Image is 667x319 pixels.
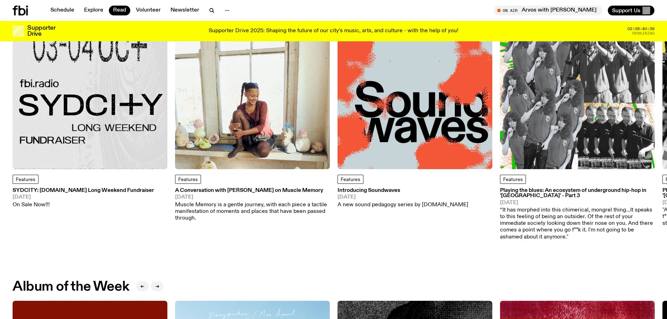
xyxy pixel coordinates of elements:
[13,280,129,293] h2: Album of the Week
[46,6,78,15] a: Schedule
[500,200,655,206] span: [DATE]
[13,188,154,208] a: SYDCITY: [DOMAIN_NAME] Long Weekend Fundraiser[DATE]On Sale Now!!!
[608,6,654,15] button: Support Us
[494,6,602,15] button: On AirArvos with [PERSON_NAME]
[13,188,154,193] h3: SYDCITY: [DOMAIN_NAME] Long Weekend Fundraiser
[175,188,330,222] a: A Conversation with [PERSON_NAME] on Muscle Memory[DATE]Muscle Memory is a gentle journey, with e...
[13,175,39,184] a: Features
[500,188,655,241] a: Playing the blues: An ecosystem of underground hip-hop in '[GEOGRAPHIC_DATA]' - Part 3[DATE]“It h...
[338,188,468,208] a: Introducing Soundwaves[DATE]A new sound pedagogy series by [DOMAIN_NAME]
[109,6,130,15] a: Read
[503,177,523,182] span: Features
[209,28,458,34] p: Supporter Drive 2025: Shaping the future of our city’s music, arts, and culture - with the help o...
[27,25,55,37] h3: Supporter Drive
[632,32,654,35] span: Remaining
[500,175,526,184] a: Features
[132,6,165,15] a: Volunteer
[166,6,203,15] a: Newsletter
[338,175,363,184] a: Features
[16,177,35,182] span: Features
[627,27,654,31] span: 02:08:40:39
[612,7,640,14] span: Support Us
[175,195,330,200] span: [DATE]
[13,202,154,208] p: On Sale Now!!!
[80,6,107,15] a: Explore
[175,202,330,222] p: Muscle Memory is a gentle journey, with each piece a tactile manifestation of moments and places ...
[338,188,468,193] h3: Introducing Soundwaves
[13,14,167,169] img: Black text on gray background. Reading top to bottom: 03-04 OCT. fbi.radio SYDCITY LONG WEEKEND F...
[500,207,655,241] p: “It has morphed into this chimerical, mongrel thing...It speaks to this feeling of being an outsi...
[338,195,468,200] span: [DATE]
[178,177,198,182] span: Features
[341,177,360,182] span: Features
[13,195,154,200] span: [DATE]
[338,14,492,169] img: The text Sound waves, with one word stacked upon another, in black text on a bluish-gray backgrou...
[338,202,468,208] p: A new sound pedagogy series by [DOMAIN_NAME]
[175,175,201,184] a: Features
[500,188,655,199] h3: Playing the blues: An ecosystem of underground hip-hop in '[GEOGRAPHIC_DATA]' - Part 3
[175,188,330,193] h3: A Conversation with [PERSON_NAME] on Muscle Memory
